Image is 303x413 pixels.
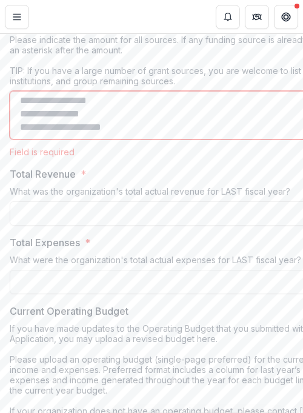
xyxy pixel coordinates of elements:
button: Notifications [216,5,240,29]
p: Total Revenue [10,167,76,181]
p: Total Expenses [10,235,80,250]
button: Get Help [274,5,298,29]
button: Partners [245,5,269,29]
button: Toggle Menu [5,5,29,29]
p: Current Operating Budget [10,304,128,318]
